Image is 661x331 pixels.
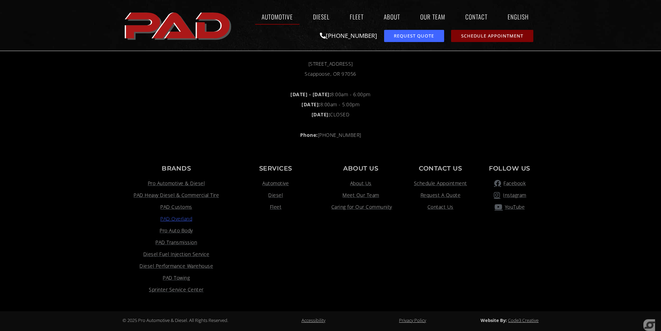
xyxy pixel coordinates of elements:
strong: Website By: [481,317,507,323]
a: Contact [459,9,494,25]
a: Visit link opens in a new tab [126,274,227,282]
span: [STREET_ADDRESS] [308,60,353,68]
a: Visit link opens in a new tab [126,262,227,270]
a: Pro Automotive & Diesel [126,179,227,188]
a: Code3 Creative [508,317,539,323]
a: Request A Quote [404,191,477,199]
span: Schedule Appointment [414,179,467,188]
span: Diesel [268,191,283,199]
b: [DATE]: [302,101,320,108]
a: Meet Our Team [324,191,397,199]
span: PAD Transmission [155,238,197,247]
span: Facebook [502,179,526,188]
span: Automotive [262,179,289,188]
strong: Phone: [300,132,318,138]
a: Automotive [234,179,318,188]
a: Caring for Our Community [324,203,397,211]
a: Visit link opens in a new tab [126,250,227,258]
span: Caring for Our Community [330,203,392,211]
img: The image shows the word "PAD" in bold, red, uppercase letters with a slight shadow effect. [122,7,235,44]
a: Fleet [343,9,370,25]
span: YouTube [503,203,525,211]
a: About [377,9,407,25]
span: 8:00am - 5:00pm [302,100,359,109]
span: Fleet [270,203,282,211]
a: Our Team [414,9,452,25]
span: [PHONE_NUMBER] [300,131,361,139]
a: Accessibility [302,317,325,323]
a: Visit link opens in a new tab [126,226,227,235]
span: PAD Towing [163,274,190,282]
span: Contact Us [427,203,454,211]
span: Request A Quote [421,191,461,199]
a: PAD Transmission [126,238,227,247]
a: schedule repair or service appointment [451,30,533,42]
a: PAD Customs [126,203,227,211]
span: Diesel Fuel Injection Service [143,250,210,258]
a: YouTube [484,203,535,211]
div: © 2025 Pro Automotive & Diesel. All Rights Reserved. [122,315,265,326]
span: 8:00am - 6:00pm [290,90,371,99]
span: Scappoose, OR 97056 [305,70,356,78]
span: About Us [350,179,372,188]
p: Brands [126,165,227,172]
a: English [501,9,539,25]
a: About Us [324,179,397,188]
span: CLOSED [312,110,350,119]
a: Visit link opens in a new tab [126,215,227,223]
a: Visit link opens in a new tab [126,191,227,199]
span: Diesel Performance Warehouse [139,262,213,270]
a: pro automotive and diesel facebook page [484,179,535,188]
a: Phone:[PHONE_NUMBER] [126,131,535,139]
p: Contact us [404,165,477,172]
p: About Us [324,165,397,172]
span: PAD Overland [160,215,192,223]
a: Schedule Appointment [404,179,477,188]
a: Visit link opens in a new tab [126,286,227,294]
span: Pro Auto Body [160,226,193,235]
p: Services [234,165,318,172]
a: Privacy Policy [399,317,426,323]
a: [PHONE_NUMBER] [320,32,377,40]
span: Sprinter Service Center [149,286,204,294]
a: pro automotive and diesel instagram page [484,191,535,199]
nav: Menu [235,9,539,25]
a: Fleet [234,203,318,211]
span: Schedule Appointment [461,34,523,38]
a: pro automotive and diesel home page [122,7,235,44]
span: Meet Our Team [342,191,379,199]
p: Follow Us [484,165,535,172]
span: Instagram [501,191,526,199]
a: Diesel [234,191,318,199]
span: PAD Heavy Diesel & Commercial Tire [134,191,219,199]
b: [DATE]: [312,111,330,118]
a: Automotive [255,9,299,25]
b: [DATE] - [DATE]: [290,91,331,98]
a: request a service or repair quote [384,30,444,42]
a: Diesel [306,9,336,25]
span: Request Quote [394,34,434,38]
a: Contact Us [404,203,477,211]
span: Pro Automotive & Diesel [148,179,205,188]
span: PAD Customs [160,203,192,211]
